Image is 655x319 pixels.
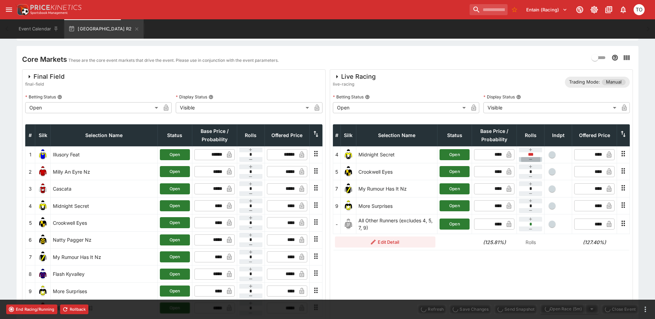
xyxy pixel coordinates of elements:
[470,4,508,15] input: search
[632,2,647,17] button: Thomas OConnor
[26,163,35,180] td: 2
[516,95,521,99] button: Display Status
[37,149,48,160] img: runner 1
[483,94,515,100] p: Display Status
[22,55,67,64] h4: Core Markets
[26,231,35,248] td: 6
[343,219,354,230] img: blank-silk.png
[333,146,340,163] td: 4
[25,102,161,113] div: Open
[340,124,356,146] th: Silk
[474,239,515,246] h6: (125.81%)
[540,304,599,314] div: split button
[68,57,279,64] p: These are the core event markets that drive the event. Please use in conjunction with the event p...
[26,249,35,265] td: 7
[26,197,35,214] td: 4
[634,4,645,15] div: Thomas OConnor
[574,3,586,16] button: Connected to PK
[25,72,65,81] div: Final Field
[26,282,35,299] td: 9
[25,94,56,100] p: Betting Status
[356,180,437,197] td: My Rumour Has It Nz
[6,304,57,314] button: End Racing/Running
[37,183,48,194] img: runner 3
[160,234,190,245] button: Open
[343,200,354,211] img: runner 9
[51,282,158,299] td: More Surprises
[35,124,51,146] th: Silk
[26,124,35,146] th: #
[333,214,340,234] td: -
[356,214,437,234] td: All Other Runners (excludes 4, 5, 7, 9)
[437,124,472,146] th: Status
[51,214,158,231] td: Crookwell Eyes
[192,124,237,146] th: Base Price / Probability
[472,124,517,146] th: Base Price / Probability
[209,95,213,99] button: Display Status
[264,124,309,146] th: Offered Price
[51,231,158,248] td: Natty Pagger Nz
[160,166,190,177] button: Open
[51,124,158,146] th: Selection Name
[57,95,62,99] button: Betting Status
[51,265,158,282] td: Flash Kyvalley
[160,269,190,280] button: Open
[440,149,470,160] button: Open
[37,200,48,211] img: runner 4
[37,269,48,280] img: runner 8
[37,234,48,245] img: runner 6
[37,217,48,228] img: runner 5
[440,166,470,177] button: Open
[440,200,470,211] button: Open
[26,214,35,231] td: 5
[15,19,63,39] button: Event Calendar
[333,124,340,146] th: #
[603,3,615,16] button: Documentation
[160,183,190,194] button: Open
[588,3,600,16] button: Toggle light/dark mode
[51,146,158,163] td: Illusory Feat
[356,197,437,214] td: More Surprises
[333,163,340,180] td: 5
[51,180,158,197] td: Cascata
[617,3,629,16] button: Notifications
[176,94,207,100] p: Display Status
[574,239,615,246] h6: (127.40%)
[519,239,542,246] p: Rolls
[51,197,158,214] td: Midnight Secret
[25,81,65,88] span: final-field
[37,286,48,297] img: runner 9
[356,146,437,163] td: Midnight Secret
[509,4,520,15] button: No Bookmarks
[160,217,190,228] button: Open
[483,102,619,113] div: Visible
[64,19,143,39] button: [GEOGRAPHIC_DATA] R2
[517,124,545,146] th: Rolls
[15,3,29,17] img: PriceKinetics Logo
[333,180,340,197] td: 7
[440,219,470,230] button: Open
[343,149,354,160] img: runner 4
[343,166,354,177] img: runner 5
[356,124,437,146] th: Selection Name
[333,81,376,88] span: live-racing
[237,124,264,146] th: Rolls
[51,163,158,180] td: Milly An Eyre Nz
[37,251,48,262] img: runner 7
[30,11,68,14] img: Sportsbook Management
[26,265,35,282] td: 8
[365,95,370,99] button: Betting Status
[572,124,617,146] th: Offered Price
[333,94,364,100] p: Betting Status
[160,251,190,262] button: Open
[356,163,437,180] td: Crookwell Eyes
[60,304,88,314] button: Rollback
[160,286,190,297] button: Open
[157,124,192,146] th: Status
[26,146,35,163] td: 1
[26,180,35,197] td: 3
[602,79,626,86] span: Manual
[51,249,158,265] td: My Rumour Has It Nz
[333,72,376,81] div: Live Racing
[333,197,340,214] td: 9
